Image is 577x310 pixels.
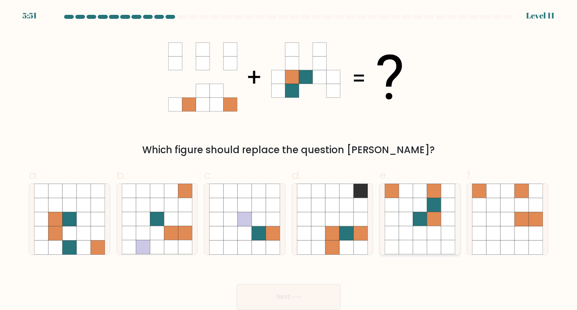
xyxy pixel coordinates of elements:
[34,143,543,157] div: Which figure should replace the question [PERSON_NAME]?
[29,167,38,183] span: a.
[204,167,213,183] span: c.
[22,10,37,22] div: 5:51
[292,167,301,183] span: d.
[467,167,472,183] span: f.
[117,167,126,183] span: b.
[379,167,388,183] span: e.
[526,10,555,22] div: Level 11
[236,284,341,310] button: Next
